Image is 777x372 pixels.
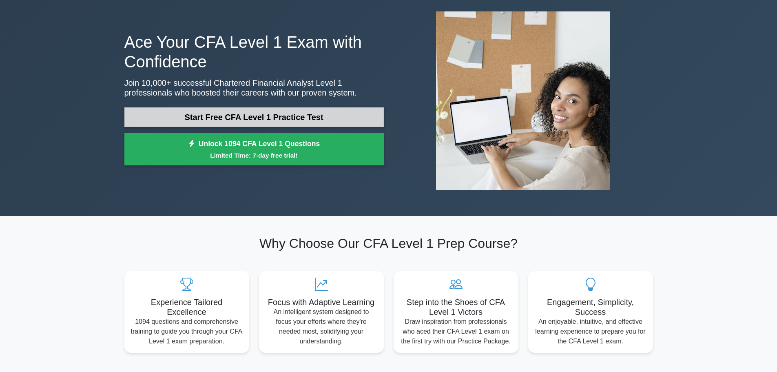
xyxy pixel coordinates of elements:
h5: Engagement, Simplicity, Success [535,297,646,317]
h2: Why Choose Our CFA Level 1 Prep Course? [124,236,653,251]
h5: Experience Tailored Excellence [131,297,243,317]
small: Limited Time: 7-day free trial! [135,151,374,160]
a: Start Free CFA Level 1 Practice Test [124,107,384,127]
p: 1094 questions and comprehensive training to guide you through your CFA Level 1 exam preparation. [131,317,243,346]
p: Join 10,000+ successful Chartered Financial Analyst Level 1 professionals who boosted their caree... [124,78,384,98]
p: Draw inspiration from professionals who aced their CFA Level 1 exam on the first try with our Pra... [400,317,512,346]
h1: Ace Your CFA Level 1 Exam with Confidence [124,32,384,71]
h5: Focus with Adaptive Learning [266,297,377,307]
a: Unlock 1094 CFA Level 1 QuestionsLimited Time: 7-day free trial! [124,133,384,166]
p: An intelligent system designed to focus your efforts where they're needed most, solidifying your ... [266,307,377,346]
h5: Step into the Shoes of CFA Level 1 Victors [400,297,512,317]
p: An enjoyable, intuitive, and effective learning experience to prepare you for the CFA Level 1 exam. [535,317,646,346]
